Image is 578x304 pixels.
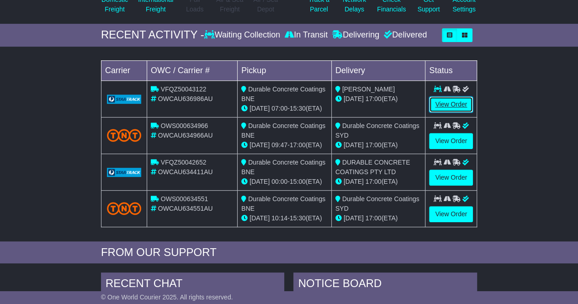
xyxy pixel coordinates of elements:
span: [DATE] [344,178,364,185]
div: - (ETA) [241,140,328,150]
span: OWCAU636986AU [158,95,213,102]
span: Durable Concrete Coatings BNE [241,195,325,212]
span: [DATE] [249,214,270,222]
td: Delivery [331,60,425,80]
span: [DATE] [249,105,270,112]
div: In Transit [282,30,330,40]
span: [DATE] [344,214,364,222]
img: TNT_Domestic.png [107,129,141,141]
a: View Order [429,170,473,186]
div: Delivering [330,30,382,40]
div: Delivered [382,30,427,40]
div: FROM OUR SUPPORT [101,246,477,259]
span: 15:30 [290,105,306,112]
span: 10:14 [271,214,287,222]
span: OWCAU634966AU [158,132,213,139]
span: 00:00 [271,178,287,185]
img: GetCarrierServiceLogo [107,95,141,104]
span: 17:00 [366,178,382,185]
span: 17:00 [366,214,382,222]
span: Durable Concrete Coatings SYD [335,122,419,139]
span: 09:47 [271,141,287,149]
span: Durable Concrete Coatings BNE [241,85,325,102]
div: RECENT CHAT [101,272,285,297]
span: OWCAU634551AU [158,205,213,212]
td: Status [425,60,477,80]
span: [DATE] [344,95,364,102]
span: Durable Concrete Coatings BNE [241,159,325,176]
td: OWC / Carrier # [147,60,237,80]
div: - (ETA) [241,104,328,113]
span: OWS000634966 [161,122,208,129]
span: VFQZ50042652 [161,159,207,166]
span: [DATE] [249,178,270,185]
span: VFQZ50043122 [161,85,207,93]
span: Durable Concrete Coatings BNE [241,122,325,139]
div: (ETA) [335,94,422,104]
span: 17:00 [290,141,306,149]
span: 15:00 [290,178,306,185]
img: TNT_Domestic.png [107,202,141,214]
span: [DATE] [344,141,364,149]
span: © One World Courier 2025. All rights reserved. [101,293,233,301]
span: OWCAU634411AU [158,168,213,176]
div: NOTICE BOARD [293,272,477,297]
a: View Order [429,96,473,112]
span: 07:00 [271,105,287,112]
a: View Order [429,133,473,149]
div: RECENT ACTIVITY - [101,28,204,42]
div: Waiting Collection [204,30,282,40]
span: OWS000634551 [161,195,208,203]
span: 17:00 [366,95,382,102]
div: - (ETA) [241,213,328,223]
div: (ETA) [335,177,422,187]
td: Carrier [101,60,147,80]
div: - (ETA) [241,177,328,187]
span: [DATE] [249,141,270,149]
span: 15:30 [290,214,306,222]
div: (ETA) [335,213,422,223]
td: Pickup [238,60,332,80]
a: View Order [429,206,473,222]
span: 17:00 [366,141,382,149]
img: GetCarrierServiceLogo [107,168,141,177]
span: Durable Concrete Coatings SYD [335,195,419,212]
span: [PERSON_NAME] [342,85,395,93]
div: (ETA) [335,140,422,150]
span: DURABLE CONCRETE COATINGS PTY LTD [335,159,410,176]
